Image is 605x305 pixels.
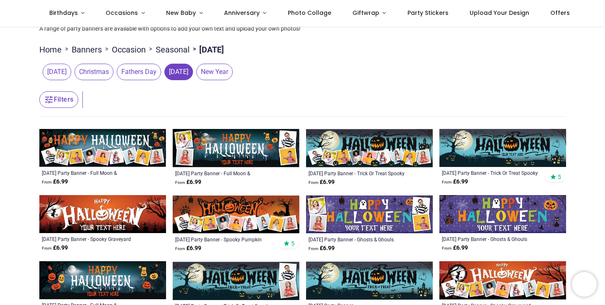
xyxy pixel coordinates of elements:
[39,261,166,299] img: Personalised Halloween Party Banner - Full Moon & Pumpkins - Custom Text
[175,180,185,185] span: From
[42,178,68,186] strong: £ 6.99
[39,129,166,167] img: Personalised Halloween Party Banner - Full Moon & Pumpkins - 9 Photo Upload
[291,240,294,247] span: 5
[173,129,299,167] img: Personalised Halloween Party Banner - Full Moon & Pumpkins - Custom Text & 4 Photo Upload
[106,9,138,17] span: Occasions
[42,180,52,184] span: From
[407,9,448,17] span: Party Stickers
[173,195,299,234] img: Personalised Happy Halloween Party Banner - Spooky Pumpkin - 9 Photo Upload
[442,236,539,242] a: [DATE] Party Banner - Ghosts & Ghouls
[39,44,62,55] a: Home
[166,9,196,17] span: New Baby
[175,170,272,176] a: [DATE] Party Banner - Full Moon & Pumpkins
[72,44,102,55] a: Banners
[439,195,566,233] img: Personalised Happy Halloween Party Banner - Ghosts & Ghouls - Custom Text
[39,195,166,233] img: Personalised Happy Halloween Party Banner - Spooky Graveyard - Custom Text
[190,45,199,53] span: >
[175,246,185,251] span: From
[442,180,452,184] span: From
[42,169,139,176] a: [DATE] Party Banner - Full Moon & Pumpkins
[43,64,71,80] span: [DATE]
[117,64,161,80] span: Fathers Day
[306,129,433,167] img: Personalised Halloween Party Banner - Trick Or Treat Spooky - 9 Photo Upload
[224,9,260,17] span: Anniversary
[49,9,78,17] span: Birthdays
[196,64,233,80] span: New Year
[193,64,233,80] button: New Year
[39,64,71,80] button: [DATE]
[112,44,146,55] a: Occasion
[173,262,299,300] img: Personalised Halloween Party Banner - Trick Or Treat Spooky - 2 Photo Upload
[309,180,318,185] span: From
[442,246,452,250] span: From
[113,64,161,80] button: Fathers Day
[442,169,539,176] a: [DATE] Party Banner - Trick Or Treat Spooky
[309,178,335,186] strong: £ 6.99
[175,244,201,253] strong: £ 6.99
[442,244,468,252] strong: £ 6.99
[442,178,468,186] strong: £ 6.99
[71,64,113,80] button: Christmas
[42,236,139,242] a: [DATE] Party Banner - Spooky Graveyard
[102,45,112,53] span: >
[146,45,156,53] span: >
[309,244,335,253] strong: £ 6.99
[39,91,78,108] button: Filters
[156,44,190,55] a: Seasonal
[62,45,72,53] span: >
[306,262,433,300] img: Halloween Party Banner - Trick Or Treat Spooky
[42,246,52,250] span: From
[550,9,570,17] span: Offers
[306,195,433,234] img: Personalised Happy Halloween Party Banner - Ghosts & Ghouls - Custom Text & 4 Photo Upload
[175,178,201,186] strong: £ 6.99
[352,9,379,17] span: Giftwrap
[439,261,566,300] img: Personalised Happy Halloween Party Banner - Spooky Graveyard - 9 Photo Upload
[309,170,406,176] a: [DATE] Party Banner - Trick Or Treat Spooky
[470,9,529,17] span: Upload Your Design
[175,236,272,243] a: [DATE] Party Banner - Spooky Pumpkin
[288,9,331,17] span: Photo Collage
[161,64,193,80] button: [DATE]
[439,129,566,167] img: Personalised Halloween Party Banner - Trick Or Treat Spooky - Custom Text
[558,173,561,181] span: 5
[75,64,113,80] span: Christmas
[42,244,68,252] strong: £ 6.99
[190,44,224,55] li: [DATE]
[309,246,318,251] span: From
[309,236,406,243] a: [DATE] Party Banner - Ghosts & Ghouls
[572,272,597,297] iframe: Brevo live chat
[39,25,566,33] p: A range of party banners are available with options to add your own text and upload your own photos!
[164,64,193,80] span: [DATE]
